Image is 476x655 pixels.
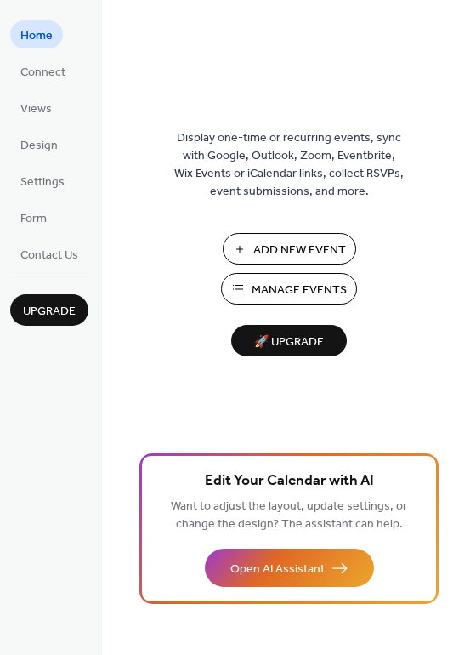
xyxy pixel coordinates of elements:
[20,137,58,155] span: Design
[10,20,63,48] a: Home
[221,273,357,305] button: Manage Events
[10,203,57,231] a: Form
[241,331,337,354] span: 🚀 Upgrade
[205,470,374,493] span: Edit Your Calendar with AI
[10,94,62,122] a: Views
[20,210,47,228] span: Form
[230,561,325,578] span: Open AI Assistant
[20,64,65,82] span: Connect
[10,130,68,158] a: Design
[10,167,75,195] a: Settings
[223,233,356,265] button: Add New Event
[205,549,374,587] button: Open AI Assistant
[231,325,347,356] button: 🚀 Upgrade
[20,27,53,45] span: Home
[253,242,346,259] span: Add New Event
[10,57,76,85] a: Connect
[252,282,347,299] span: Manage Events
[10,294,88,326] button: Upgrade
[20,174,65,191] span: Settings
[20,100,52,118] span: Views
[10,240,88,268] a: Contact Us
[174,129,404,201] span: Display one-time or recurring events, sync with Google, Outlook, Zoom, Eventbrite, Wix Events or ...
[171,495,407,536] span: Want to adjust the layout, update settings, or change the design? The assistant can help.
[23,303,76,321] span: Upgrade
[20,247,78,265] span: Contact Us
